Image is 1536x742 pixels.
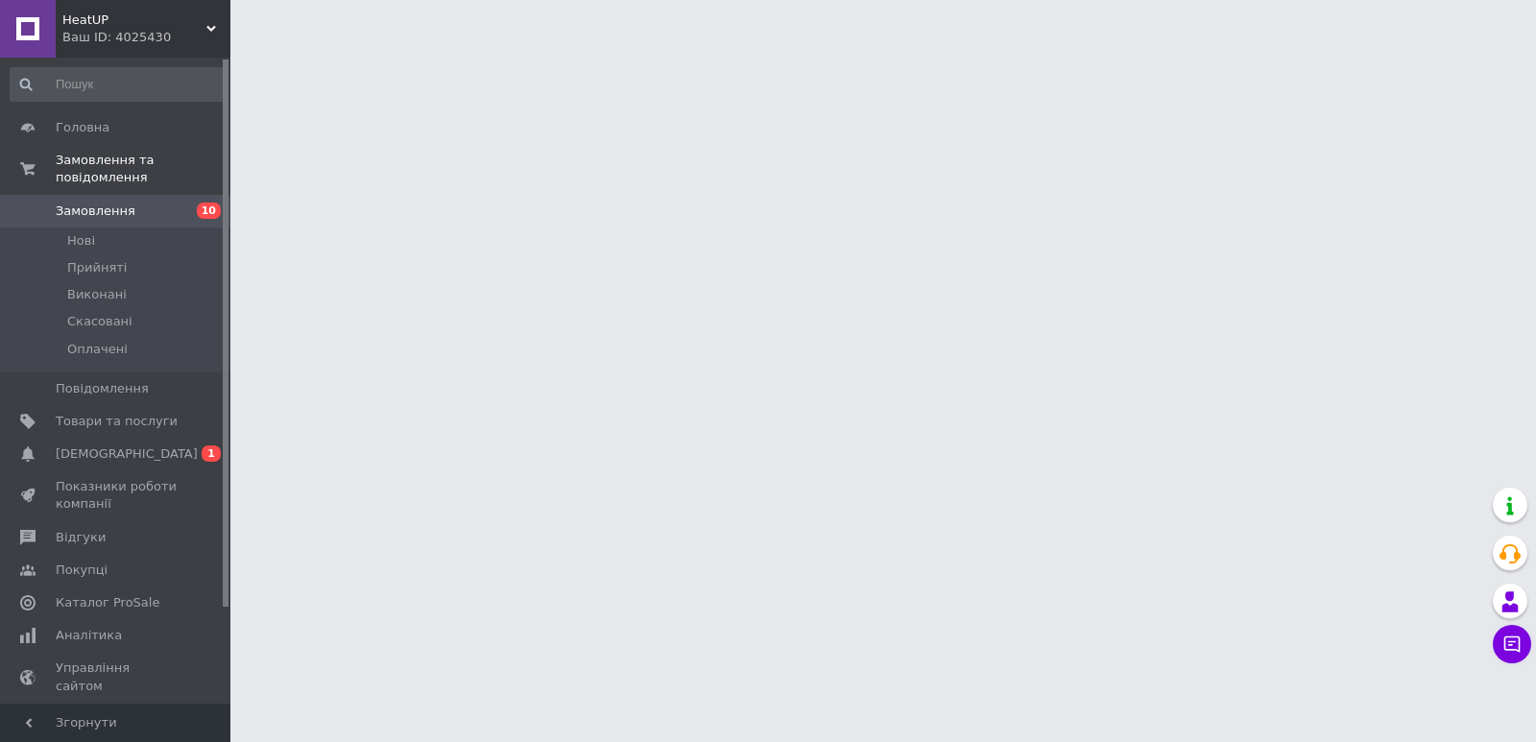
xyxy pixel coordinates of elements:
[62,12,206,29] span: HeatUP
[67,232,95,250] span: Нові
[56,152,230,186] span: Замовлення та повідомлення
[202,445,221,462] span: 1
[10,67,227,102] input: Пошук
[56,529,106,546] span: Відгуки
[56,413,178,430] span: Товари та послуги
[56,445,198,463] span: [DEMOGRAPHIC_DATA]
[56,627,122,644] span: Аналітика
[56,119,109,136] span: Головна
[56,659,178,694] span: Управління сайтом
[56,380,149,397] span: Повідомлення
[56,478,178,513] span: Показники роботи компанії
[67,341,128,358] span: Оплачені
[67,313,132,330] span: Скасовані
[56,562,108,579] span: Покупці
[56,594,159,611] span: Каталог ProSale
[67,286,127,303] span: Виконані
[197,203,221,219] span: 10
[1493,625,1531,663] button: Чат з покупцем
[67,259,127,276] span: Прийняті
[62,29,230,46] div: Ваш ID: 4025430
[56,203,135,220] span: Замовлення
